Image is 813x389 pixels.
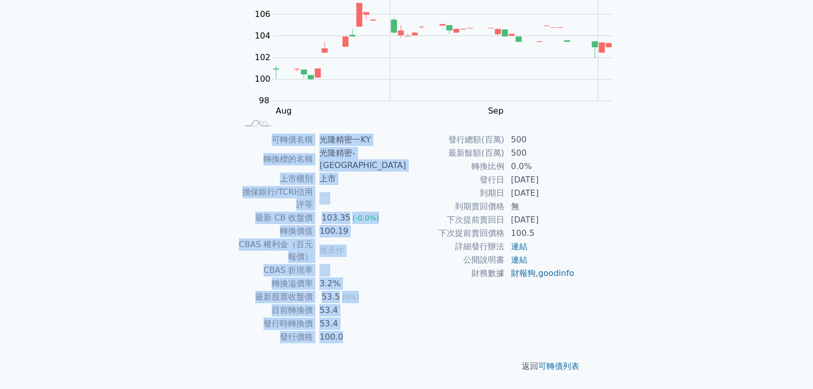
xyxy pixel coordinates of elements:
[238,186,314,211] td: 擔保銀行/TCRI信用評等
[319,193,328,203] span: 無
[313,133,406,146] td: 光隆精密一KY
[313,172,406,186] td: 上市
[511,242,527,251] a: 連結
[342,293,359,301] span: (0%)
[407,227,505,240] td: 下次提前賣回價格
[352,214,379,222] span: (-0.0%)
[505,133,575,146] td: 500
[319,265,328,275] span: 無
[238,133,314,146] td: 可轉債名稱
[238,264,314,277] td: CBAS 折現率
[319,212,352,224] div: 103.35
[538,268,574,278] a: goodinfo
[407,173,505,187] td: 發行日
[407,240,505,253] td: 詳細發行辦法
[407,133,505,146] td: 發行總額(百萬)
[407,146,505,160] td: 最新餘額(百萬)
[238,146,314,172] td: 轉換標的名稱
[511,255,527,265] a: 連結
[407,160,505,173] td: 轉換比例
[313,317,406,330] td: 53.4
[226,360,588,373] p: 返回
[238,330,314,344] td: 發行價格
[407,187,505,200] td: 到期日
[259,96,269,105] tspan: 98
[238,211,314,225] td: 最新 CB 收盤價
[505,227,575,240] td: 100.5
[255,52,271,62] tspan: 102
[255,74,271,84] tspan: 100
[255,31,271,41] tspan: 104
[313,277,406,290] td: 3.2%
[505,187,575,200] td: [DATE]
[313,225,406,238] td: 100.19
[407,253,505,267] td: 公開說明書
[505,213,575,227] td: [DATE]
[313,304,406,317] td: 53.4
[238,317,314,330] td: 發行時轉換價
[407,267,505,280] td: 財務數據
[313,146,406,172] td: 光隆精密-[GEOGRAPHIC_DATA]
[238,290,314,304] td: 最新股票收盤價
[505,173,575,187] td: [DATE]
[313,330,406,344] td: 100.0
[505,200,575,213] td: 無
[238,277,314,290] td: 轉換溢價率
[407,213,505,227] td: 下次提前賣回日
[255,9,271,19] tspan: 106
[238,238,314,264] td: CBAS 權利金（百元報價）
[238,304,314,317] td: 目前轉換價
[276,106,292,116] tspan: Aug
[407,200,505,213] td: 到期賣回價格
[238,225,314,238] td: 轉換價值
[538,361,579,371] a: 可轉債列表
[505,146,575,160] td: 500
[238,172,314,186] td: 上市櫃別
[505,267,575,280] td: ,
[319,246,344,255] span: 無承作
[505,160,575,173] td: 0.0%
[511,268,536,278] a: 財報狗
[319,291,342,303] div: 53.5
[488,106,503,116] tspan: Sep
